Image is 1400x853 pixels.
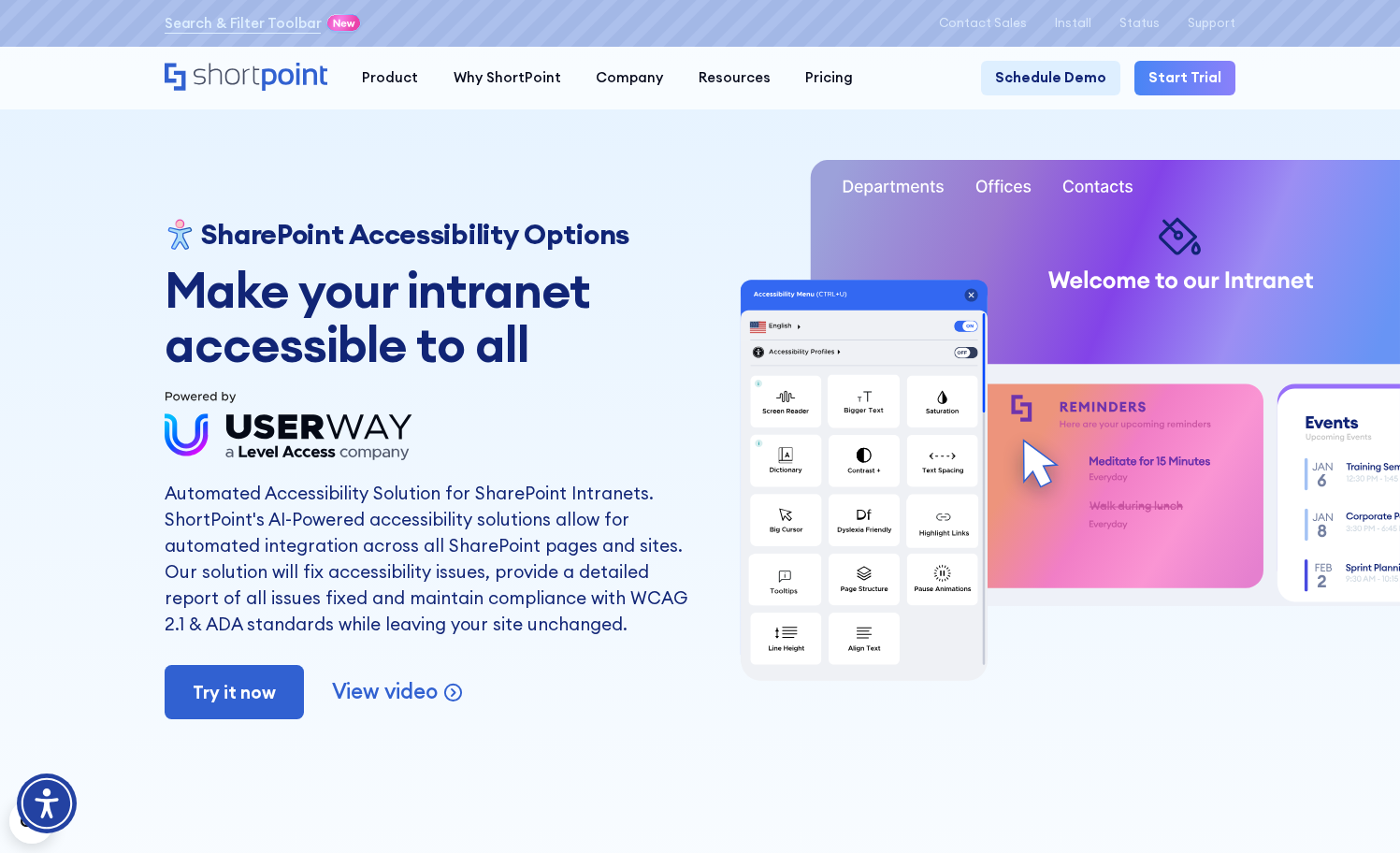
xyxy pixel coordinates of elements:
[1188,16,1235,30] p: Support
[362,67,418,88] div: Product
[345,61,436,95] a: Product
[200,218,629,251] h1: SharePoint Accessibility Options
[1119,16,1160,30] a: Status - open in a new tab
[165,480,689,506] h2: Automated Accessibility Solution for SharePoint Intranets.
[596,67,663,88] div: Company
[165,264,689,371] h2: Make your intranet accessible to all
[332,678,438,705] p: View video
[165,13,322,34] a: Search & Filter Toolbar
[699,67,771,88] div: Resources
[1119,16,1160,30] p: Status
[436,61,578,95] a: Why ShortPoint
[981,61,1120,95] a: Schedule Demo
[165,63,327,94] a: Home
[165,506,689,637] p: ShortPoint's AI-Powered accessibility solutions allow for automated integration across all ShareP...
[939,16,1027,30] a: Contact Sales
[578,61,680,95] a: Company
[165,665,304,719] a: Try it now
[332,678,464,705] a: open lightbox
[1134,61,1235,95] a: Start Trial
[454,67,561,88] div: Why ShortPoint
[165,386,413,466] img: Userway
[1055,16,1091,30] a: Install
[1063,636,1400,853] iframe: Chat Widget
[805,67,853,88] div: Pricing
[681,61,787,95] a: Resources
[17,773,77,833] div: Accessibility Menu
[1188,16,1235,30] a: Support - open in a new tab
[787,61,870,95] a: Pricing
[165,219,195,250] img: Accessibility for SharePoint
